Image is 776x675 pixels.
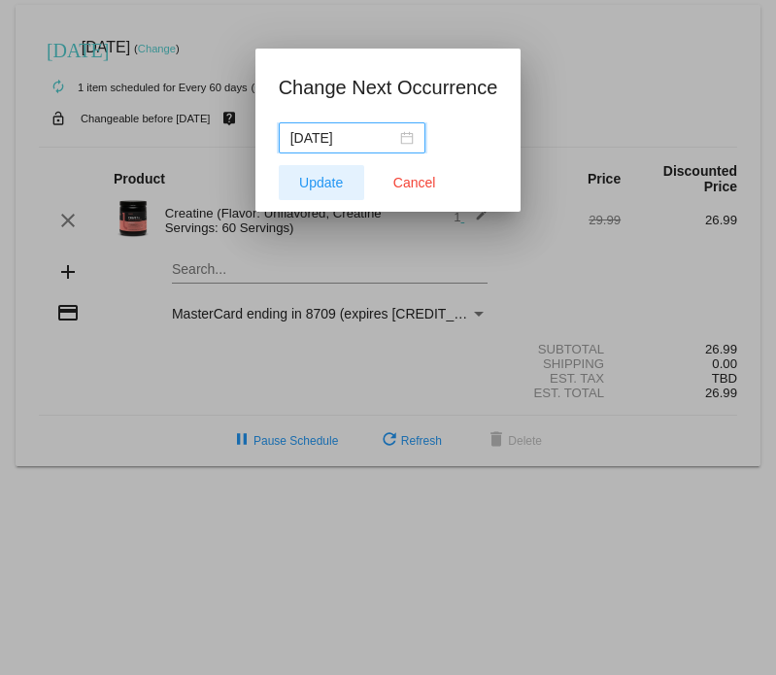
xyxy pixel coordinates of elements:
[372,165,457,200] button: Close dialog
[279,72,498,103] h1: Change Next Occurrence
[279,165,364,200] button: Update
[290,127,396,149] input: Select date
[299,175,343,190] span: Update
[393,175,436,190] span: Cancel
